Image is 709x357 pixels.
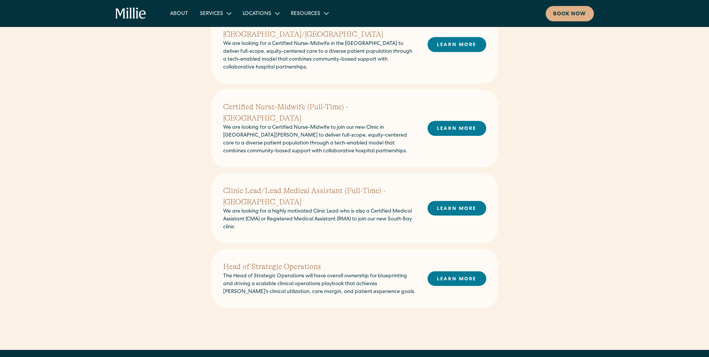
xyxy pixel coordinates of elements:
[223,272,416,296] p: The Head of Strategic Operations will have overall ownership for blueprinting and driving a scala...
[285,7,334,19] div: Resources
[194,7,237,19] div: Services
[164,7,194,19] a: About
[553,10,586,18] div: Book now
[237,7,285,19] div: Locations
[223,185,416,208] h2: Clinic Lead/Lead Medical Assistant (Full-Time) - [GEOGRAPHIC_DATA]
[428,121,486,135] a: LEARN MORE
[223,261,416,272] h2: Head of Strategic Operations
[243,10,271,18] div: Locations
[200,10,223,18] div: Services
[223,18,416,40] h2: Certified Nurse-Midwife (Part-Time or Full-Time) - [GEOGRAPHIC_DATA]/[GEOGRAPHIC_DATA]
[291,10,320,18] div: Resources
[115,7,147,19] a: home
[546,6,594,21] a: Book now
[223,40,416,71] p: We are looking for a Certified Nurse-Midwife in the [GEOGRAPHIC_DATA] to deliver full-scope, equi...
[428,271,486,286] a: LEARN MORE
[223,124,416,155] p: We are looking for a Certified Nurse-Midwife to join our new Clinic in [GEOGRAPHIC_DATA][PERSON_N...
[223,101,416,124] h2: Certified Nurse-Midwife (Full-Time) - [GEOGRAPHIC_DATA]
[223,208,416,231] p: We are looking for a highly motivated Clinic Lead who is also a Certified Medical Assistant (CMA)...
[428,37,486,52] a: LEARN MORE
[428,201,486,216] a: LEARN MORE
